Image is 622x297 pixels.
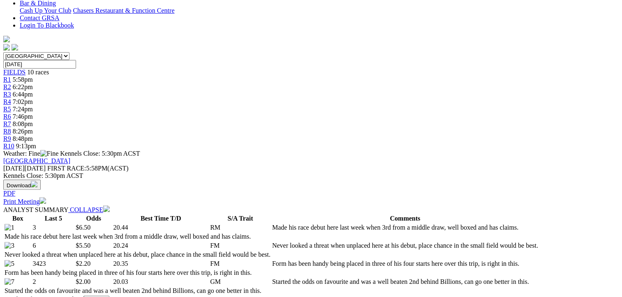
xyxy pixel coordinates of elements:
a: Print Meeting [3,198,46,205]
td: Made his race debut here last week when 3rd from a middle draw, well boxed and has claims. [4,233,271,241]
span: [DATE] [3,165,25,172]
span: 10 races [27,69,49,76]
img: logo-grsa-white.png [3,36,10,42]
span: 8:48pm [13,135,33,142]
td: Started the odds on favourite and was a well beaten 2nd behind Billions, can go one better in this. [4,287,271,295]
span: 6:22pm [13,83,33,90]
a: R3 [3,91,11,98]
a: Cash Up Your Club [20,7,71,14]
td: Never looked a threat when unplaced here at his debut, place chance in the small field would be b... [4,251,271,259]
img: chevron-down-white.svg [103,205,110,212]
td: Made his race debut here last week when 3rd from a middle draw, well boxed and has claims. [272,223,539,232]
a: R7 [3,120,11,127]
a: Chasers Restaurant & Function Centre [73,7,174,14]
span: 5:58pm [13,76,33,83]
td: Never looked a threat when unplaced here at his debut, place chance in the small field would be b... [272,242,539,250]
td: 6 [32,242,75,250]
span: 5:58PM(ACST) [47,165,129,172]
a: PDF [3,190,15,197]
th: S/A Trait [210,214,271,223]
span: [DATE] [3,165,46,172]
a: FIELDS [3,69,25,76]
span: $6.50 [76,224,90,231]
button: Download [3,180,41,190]
th: Comments [272,214,539,223]
img: Fine [40,150,58,157]
span: 7:46pm [13,113,33,120]
a: Contact GRSA [20,14,59,21]
td: 20.44 [113,223,209,232]
img: twitter.svg [12,44,18,51]
span: $5.50 [76,242,90,249]
span: $2.00 [76,278,90,285]
a: COLLAPSE [68,206,110,213]
span: Weather: Fine [3,150,60,157]
a: R8 [3,128,11,135]
th: Odds [75,214,112,223]
span: COLLAPSE [70,206,103,213]
img: 3 [5,242,14,249]
td: 2 [32,278,75,286]
td: 20.03 [113,278,209,286]
img: 7 [5,278,14,285]
span: $2.20 [76,260,90,267]
span: 8:08pm [13,120,33,127]
td: FM [210,242,271,250]
span: 8:26pm [13,128,33,135]
div: Download [3,190,619,197]
a: R5 [3,106,11,113]
td: Started the odds on favourite and was a well beaten 2nd behind Billions, can go one better in this. [272,278,539,286]
span: 7:02pm [13,98,33,105]
input: Select date [3,60,76,69]
td: 20.35 [113,260,209,268]
div: Kennels Close: 5:30pm ACST [3,172,619,180]
td: 3 [32,223,75,232]
th: Last 5 [32,214,75,223]
img: printer.svg [39,197,46,204]
img: 1 [5,224,14,231]
td: Form has been handy being placed in three of his four starts here over this trip, is right in this. [4,269,271,277]
td: RM [210,223,271,232]
span: 7:24pm [13,106,33,113]
a: Login To Blackbook [20,22,74,29]
div: ANALYST SUMMARY [3,205,619,214]
a: R9 [3,135,11,142]
span: FIRST RACE: [47,165,86,172]
span: Kennels Close: 5:30pm ACST [60,150,140,157]
td: 20.24 [113,242,209,250]
td: FM [210,260,271,268]
span: 9:13pm [16,143,36,150]
a: R10 [3,143,14,150]
th: Box [4,214,32,223]
a: [GEOGRAPHIC_DATA] [3,157,70,164]
span: 6:44pm [13,91,33,98]
a: R1 [3,76,11,83]
td: Form has been handy being placed in three of his four starts here over this trip, is right in this. [272,260,539,268]
a: R4 [3,98,11,105]
a: R2 [3,83,11,90]
img: 5 [5,260,14,267]
div: Bar & Dining [20,7,619,14]
th: Best Time T/D [113,214,209,223]
img: facebook.svg [3,44,10,51]
img: download.svg [31,181,37,187]
td: GM [210,278,271,286]
a: R6 [3,113,11,120]
td: 3423 [32,260,75,268]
